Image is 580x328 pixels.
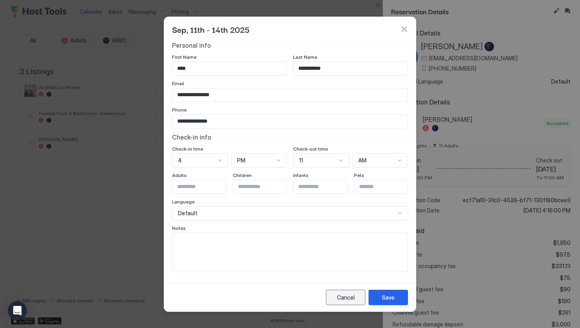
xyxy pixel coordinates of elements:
[178,157,182,164] span: 4
[172,225,186,231] span: Notes
[172,133,211,141] span: Check-in info
[178,210,197,217] span: Default
[354,180,419,194] input: Input Field
[294,180,358,194] input: Input Field
[369,290,408,305] button: Save
[172,172,187,178] span: Adults
[172,107,187,113] span: Phone
[8,301,27,320] div: Open Intercom Messenger
[172,80,184,86] span: Email
[382,293,395,302] div: Save
[172,88,408,102] input: Input Field
[172,62,286,75] input: Input Field
[172,146,203,152] span: Check-in time
[172,199,195,205] span: Language
[172,233,408,272] textarea: Input Field
[294,62,408,75] input: Input Field
[172,180,237,194] input: Input Field
[337,293,355,302] div: Cancel
[172,23,250,35] span: Sep, 11th - 14th 2025
[358,157,367,164] span: AM
[237,157,245,164] span: PM
[233,180,298,194] input: Input Field
[233,172,252,178] span: Children
[293,146,328,152] span: Check-out time
[293,54,317,60] span: Last Name
[299,157,303,164] span: 11
[172,41,211,49] span: Personal info
[172,115,408,128] input: Input Field
[293,172,309,178] span: Infants
[354,172,364,178] span: Pets
[326,290,365,305] button: Cancel
[172,54,196,60] span: First Name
